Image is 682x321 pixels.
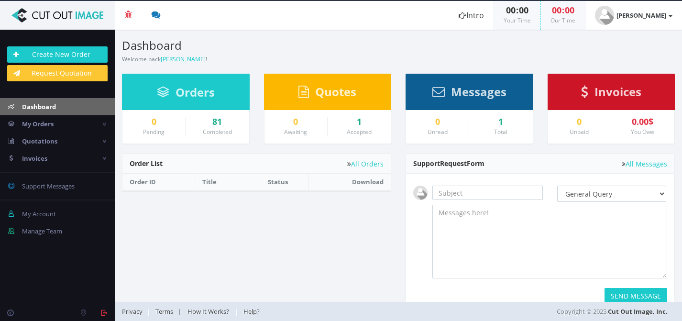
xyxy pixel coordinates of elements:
[449,1,494,30] a: Intro
[315,84,356,100] span: Quotes
[605,288,667,304] button: SEND MESSAGE
[622,160,667,167] a: All Messages
[616,11,666,20] strong: [PERSON_NAME]
[130,117,178,127] a: 0
[494,128,507,136] small: Total
[298,89,356,98] a: Quotes
[272,117,320,127] a: 0
[7,8,108,22] img: Cut Out Image
[22,154,47,163] span: Invoices
[550,16,575,24] small: Our Time
[585,1,682,30] a: [PERSON_NAME]
[7,65,108,81] a: Request Quotation
[565,4,574,16] span: 00
[504,16,531,24] small: Your Time
[581,89,641,98] a: Invoices
[618,117,667,127] div: 0.00$
[22,227,62,235] span: Manage Team
[22,120,54,128] span: My Orders
[176,84,215,100] span: Orders
[413,186,428,200] img: user_default.jpg
[335,117,384,127] a: 1
[195,174,247,190] th: Title
[557,307,668,316] span: Copyright © 2025,
[22,210,56,218] span: My Account
[7,46,108,63] a: Create New Order
[22,137,57,145] span: Quotations
[552,4,561,16] span: 00
[451,84,506,100] span: Messages
[561,4,565,16] span: :
[284,128,307,136] small: Awaiting
[555,117,604,127] a: 0
[122,307,147,316] a: Privacy
[187,307,229,316] span: How It Works?
[181,307,235,316] a: How It Works?
[428,128,448,136] small: Unread
[203,128,232,136] small: Completed
[309,174,391,190] th: Download
[247,174,309,190] th: Status
[157,90,215,99] a: Orders
[519,4,528,16] span: 00
[570,128,589,136] small: Unpaid
[143,128,165,136] small: Pending
[122,174,195,190] th: Order ID
[122,302,491,321] div: | | |
[130,159,163,168] span: Order List
[506,4,516,16] span: 00
[347,160,384,167] a: All Orders
[151,307,178,316] a: Terms
[608,307,668,316] a: Cut Out Image, Inc.
[432,89,506,98] a: Messages
[413,117,462,127] a: 0
[440,159,467,168] span: Request
[631,128,654,136] small: You Owe
[161,55,206,63] a: [PERSON_NAME]
[432,186,543,200] input: Subject
[516,4,519,16] span: :
[22,182,75,190] span: Support Messages
[347,128,372,136] small: Accepted
[595,6,614,25] img: user_default.jpg
[22,102,56,111] span: Dashboard
[193,117,242,127] a: 81
[594,84,641,100] span: Invoices
[122,39,391,52] h3: Dashboard
[413,159,484,168] span: Support Form
[239,307,264,316] a: Help?
[122,55,207,63] small: Welcome back !
[476,117,525,127] div: 1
